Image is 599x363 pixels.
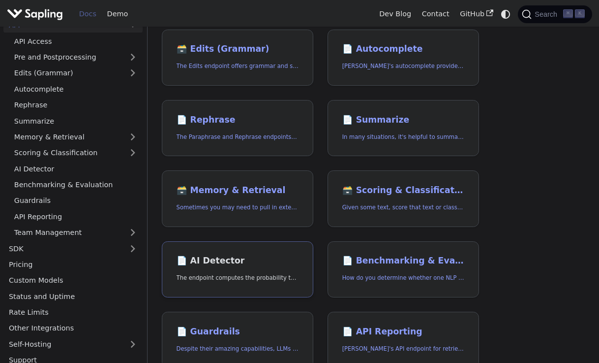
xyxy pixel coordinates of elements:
a: 🗃️ Edits (Grammar)The Edits endpoint offers grammar and spell checking. [162,30,313,86]
h2: Guardrails [177,327,299,337]
a: Custom Models [3,273,143,288]
p: Despite their amazing capabilities, LLMs can often behave in undesired [177,344,299,354]
a: API Reporting [9,209,143,224]
h2: Benchmarking & Evaluation [342,256,465,266]
a: Docs [74,6,102,22]
a: 📄️ AI DetectorThe endpoint computes the probability that a piece of text is AI-generated, [162,241,313,298]
h2: Summarize [342,115,465,126]
button: Switch between dark and light mode (currently system mode) [499,7,513,21]
a: Other Integrations [3,321,143,335]
a: Dev Blog [374,6,416,22]
h2: API Reporting [342,327,465,337]
a: Status and Uptime [3,289,143,303]
a: 📄️ Benchmarking & EvaluationHow do you determine whether one NLP system that suggests edits [328,241,479,298]
a: Pre and Postprocessing [9,50,143,65]
p: How do you determine whether one NLP system that suggests edits [342,273,465,283]
a: 🗃️ Memory & RetrievalSometimes you may need to pull in external information that doesn't fit in t... [162,170,313,227]
a: Memory & Retrieval [9,130,143,144]
p: In many situations, it's helpful to summarize a longer document into a shorter, more easily diges... [342,132,465,142]
a: 📄️ SummarizeIn many situations, it's helpful to summarize a longer document into a shorter, more ... [328,100,479,157]
img: Sapling.ai [7,7,63,21]
a: Rephrase [9,98,143,112]
kbd: ⌘ [563,9,573,18]
h2: Memory & Retrieval [177,185,299,196]
a: SDK [3,241,123,256]
h2: Scoring & Classification [342,185,465,196]
a: Edits (Grammar) [9,66,143,80]
a: 📄️ RephraseThe Paraphrase and Rephrase endpoints offer paraphrasing for particular styles. [162,100,313,157]
h2: Edits (Grammar) [177,44,299,55]
a: Summarize [9,114,143,128]
p: Given some text, score that text or classify it into one of a set of pre-specified categories. [342,203,465,212]
a: Team Management [9,226,143,240]
span: Search [532,10,563,18]
a: Guardrails [9,194,143,208]
a: Self-Hosting [3,337,143,351]
p: Sapling's autocomplete provides predictions of the next few characters or words [342,62,465,71]
kbd: K [575,9,585,18]
p: Sometimes you may need to pull in external information that doesn't fit in the context size of an... [177,203,299,212]
a: Rate Limits [3,305,143,320]
p: The endpoint computes the probability that a piece of text is AI-generated, [177,273,299,283]
a: Pricing [3,258,143,272]
a: Autocomplete [9,82,143,96]
button: Expand sidebar category 'SDK' [123,241,143,256]
a: Scoring & Classification [9,146,143,160]
a: Contact [417,6,455,22]
a: GitHub [454,6,498,22]
h2: Rephrase [177,115,299,126]
p: Sapling's API endpoint for retrieving API usage analytics. [342,344,465,354]
p: The Paraphrase and Rephrase endpoints offer paraphrasing for particular styles. [177,132,299,142]
button: Search (Command+K) [518,5,592,23]
a: Sapling.ai [7,7,66,21]
a: API Access [9,34,143,48]
a: AI Detector [9,162,143,176]
a: Benchmarking & Evaluation [9,178,143,192]
h2: AI Detector [177,256,299,266]
a: 🗃️ Scoring & ClassificationGiven some text, score that text or classify it into one of a set of p... [328,170,479,227]
a: Demo [102,6,133,22]
p: The Edits endpoint offers grammar and spell checking. [177,62,299,71]
h2: Autocomplete [342,44,465,55]
a: 📄️ Autocomplete[PERSON_NAME]'s autocomplete provides predictions of the next few characters or words [328,30,479,86]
